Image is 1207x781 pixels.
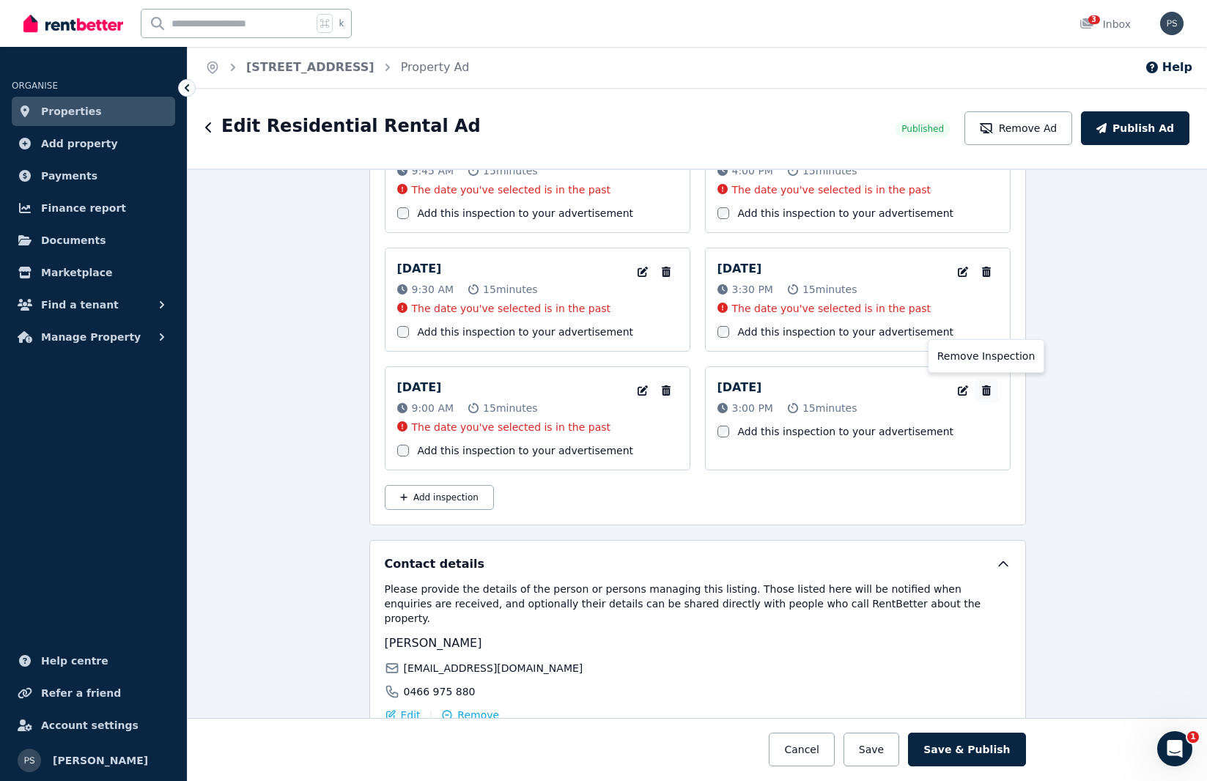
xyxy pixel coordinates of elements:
[732,182,931,197] p: The date you've selected is in the past
[717,260,762,278] p: [DATE]
[457,708,499,722] span: Remove
[53,752,148,769] span: [PERSON_NAME]
[1145,59,1192,76] button: Help
[41,296,119,314] span: Find a tenant
[1088,15,1100,24] span: 3
[802,163,857,178] span: 15 minutes
[188,47,487,88] nav: Breadcrumb
[429,708,433,722] span: |
[732,282,773,297] span: 3:30 PM
[802,401,857,415] span: 15 minutes
[401,60,470,74] a: Property Ad
[1079,17,1131,32] div: Inbox
[221,114,481,138] h1: Edit Residential Rental Ad
[12,711,175,740] a: Account settings
[12,678,175,708] a: Refer a friend
[1160,12,1184,35] img: Paloma Soulos
[404,661,583,675] span: [EMAIL_ADDRESS][DOMAIN_NAME]
[717,379,762,396] p: [DATE]
[12,81,58,91] span: ORGANISE
[385,708,421,722] button: Edit
[385,555,485,573] h5: Contact details
[41,717,139,734] span: Account settings
[12,258,175,287] a: Marketplace
[41,232,106,249] span: Documents
[18,749,41,772] img: Paloma Soulos
[12,646,175,675] a: Help centre
[964,111,1072,145] button: Remove Ad
[738,206,954,221] label: Add this inspection to your advertisement
[12,290,175,319] button: Find a tenant
[41,264,112,281] span: Marketplace
[412,420,611,434] p: The date you've selected is in the past
[397,379,442,396] p: [DATE]
[908,733,1025,766] button: Save & Publish
[738,325,954,339] label: Add this inspection to your advertisement
[412,163,454,178] span: 9:45 AM
[412,282,454,297] span: 9:30 AM
[12,322,175,352] button: Manage Property
[23,12,123,34] img: RentBetter
[12,97,175,126] a: Properties
[412,301,611,316] p: The date you've selected is in the past
[732,163,773,178] span: 4:00 PM
[441,708,499,722] button: Remove
[738,424,954,439] label: Add this inspection to your advertisement
[732,401,773,415] span: 3:00 PM
[385,485,494,510] button: Add inspection
[339,18,344,29] span: k
[246,60,374,74] a: [STREET_ADDRESS]
[401,708,421,722] span: Edit
[12,161,175,190] a: Payments
[404,684,476,699] span: 0466 975 880
[41,652,108,670] span: Help centre
[41,328,141,346] span: Manage Property
[385,636,482,650] span: [PERSON_NAME]
[928,339,1045,373] div: Remove Inspection
[12,129,175,158] a: Add property
[397,260,442,278] p: [DATE]
[412,401,454,415] span: 9:00 AM
[41,135,118,152] span: Add property
[41,103,102,120] span: Properties
[1157,731,1192,766] iframe: Intercom live chat
[412,182,611,197] p: The date you've selected is in the past
[1187,731,1199,743] span: 1
[1081,111,1189,145] button: Publish Ad
[732,301,931,316] p: The date you've selected is in the past
[41,684,121,702] span: Refer a friend
[418,206,634,221] label: Add this inspection to your advertisement
[385,582,1011,626] p: Please provide the details of the person or persons managing this listing. Those listed here will...
[483,401,538,415] span: 15 minutes
[12,226,175,255] a: Documents
[483,163,538,178] span: 15 minutes
[41,199,126,217] span: Finance report
[12,193,175,223] a: Finance report
[901,123,944,135] span: Published
[769,733,834,766] button: Cancel
[418,325,634,339] label: Add this inspection to your advertisement
[418,443,634,458] label: Add this inspection to your advertisement
[844,733,899,766] button: Save
[483,282,538,297] span: 15 minutes
[41,167,97,185] span: Payments
[802,282,857,297] span: 15 minutes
